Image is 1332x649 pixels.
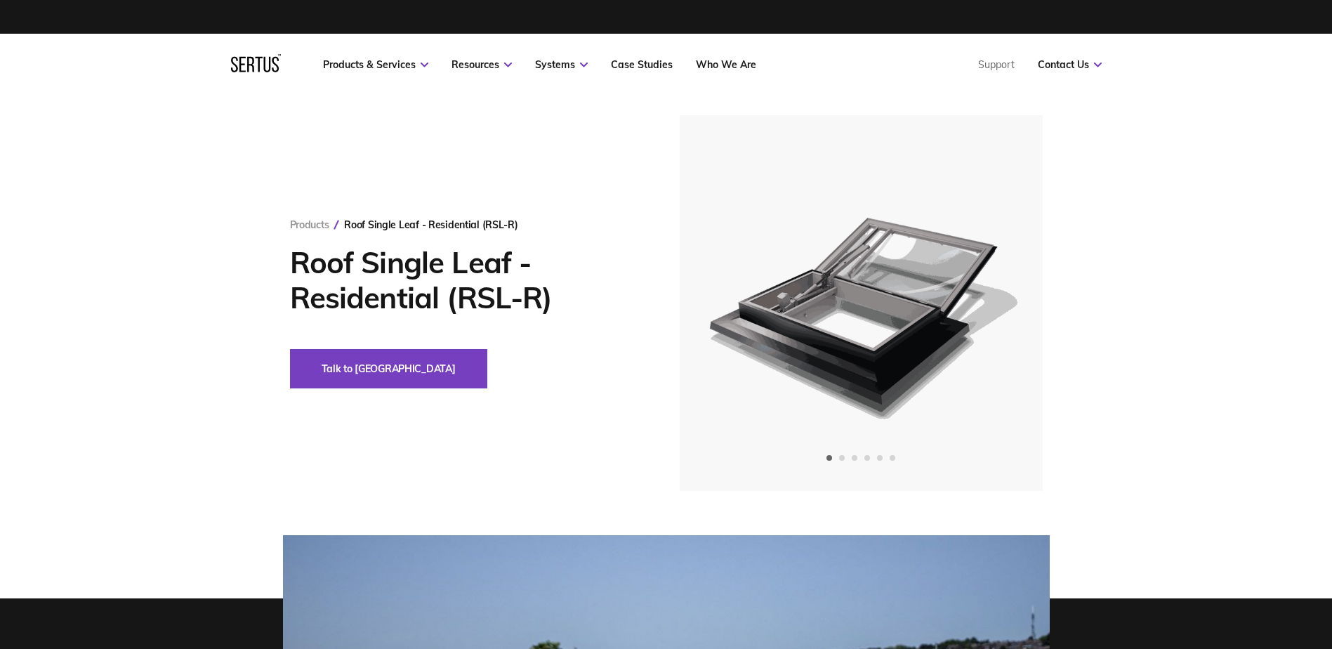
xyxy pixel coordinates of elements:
span: Go to slide 4 [864,455,870,461]
button: Talk to [GEOGRAPHIC_DATA] [290,349,487,388]
iframe: Chat Widget [1079,486,1332,649]
a: Resources [451,58,512,71]
a: Support [978,58,1015,71]
span: Go to slide 5 [877,455,883,461]
span: Go to slide 3 [852,455,857,461]
a: Systems [535,58,588,71]
span: Go to slide 2 [839,455,845,461]
a: Products [290,218,329,231]
a: Who We Are [696,58,756,71]
h1: Roof Single Leaf - Residential (RSL-R) [290,245,638,315]
a: Case Studies [611,58,673,71]
a: Products & Services [323,58,428,71]
a: Contact Us [1038,58,1102,71]
span: Go to slide 6 [890,455,895,461]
